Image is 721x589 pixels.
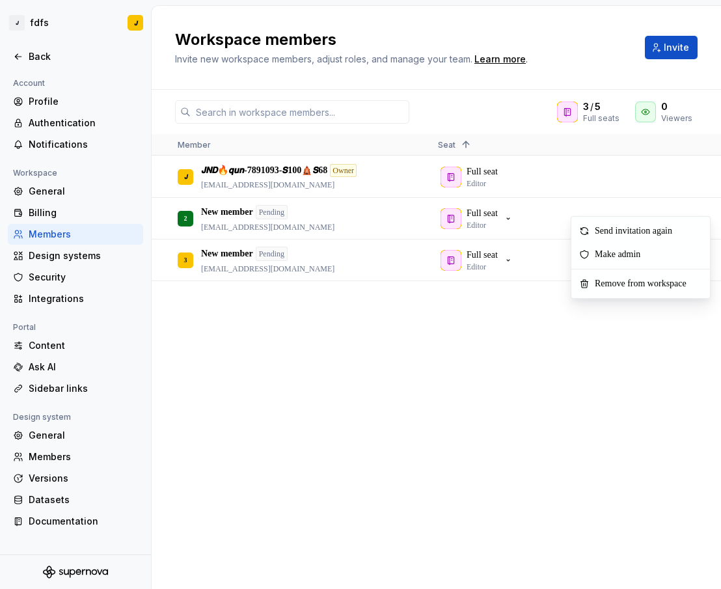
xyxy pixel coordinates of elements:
div: Viewers [661,113,692,124]
div: Owner [330,164,357,177]
div: General [29,185,138,198]
a: Versions [8,468,143,489]
span: 0 [661,100,668,113]
svg: Supernova Logo [43,566,108,579]
div: Documentation [29,515,138,528]
div: 3 [184,247,187,273]
div: 𝙅 [184,164,187,189]
span: . [472,55,528,64]
div: Content [29,339,138,352]
div: / [583,100,619,113]
p: Editor [467,262,486,272]
input: Search in workspace members... [191,100,409,124]
div: Design system [8,409,76,425]
a: Back [8,46,143,67]
span: Send invitation again [590,219,683,243]
span: Make admin [590,243,651,266]
div: Members [29,228,138,241]
div: 2 [184,206,187,231]
p: Editor [467,220,486,230]
span: 5 [595,100,601,113]
span: Invite new workspace members, adjust roles, and manage your team. [175,53,472,64]
a: Content [8,335,143,356]
div: Full seats [583,113,619,124]
div: 𝙅 [134,18,137,28]
div: General [29,429,138,442]
a: General [8,425,143,446]
div: 𝙅 [9,15,25,31]
div: Datasets [29,493,138,506]
div: Profile [29,95,138,108]
div: Context Menu [571,216,711,299]
span: Invite [664,41,689,54]
span: Remove from workspace [590,272,697,295]
div: Security [29,271,138,284]
div: Pending [256,205,288,219]
div: Notifications [29,138,138,151]
div: Design systems [29,249,138,262]
a: Learn more [474,53,526,66]
h2: Workspace members [175,29,528,50]
a: Profile [8,91,143,112]
p: New member [201,206,253,219]
a: Members [8,446,143,467]
button: Full seatEditor [438,206,519,232]
a: Authentication [8,113,143,133]
p: 𝙅𝙉𝘿🔥𝙦𝙪𝙣-7891093-𝙎100🛕𝙎68 [201,164,327,177]
div: Pending [256,247,288,261]
div: Authentication [29,116,138,130]
a: Datasets [8,489,143,510]
div: Billing [29,206,138,219]
div: Ask AI [29,361,138,374]
a: Design systems [8,245,143,266]
p: [EMAIL_ADDRESS][DOMAIN_NAME] [201,180,375,190]
span: 3 [583,100,589,113]
span: Member [178,140,211,150]
a: Documentation [8,511,143,532]
div: Back [29,50,138,63]
p: New member [201,247,253,260]
p: [EMAIL_ADDRESS][DOMAIN_NAME] [201,222,334,232]
a: Notifications [8,134,143,155]
button: Full seatEditor [438,247,519,273]
a: Billing [8,202,143,223]
p: Full seat [467,249,498,262]
button: Invite [645,36,698,59]
div: Sidebar links [29,382,138,395]
a: Ask AI [8,357,143,377]
div: Account [8,75,50,91]
div: fdfs [30,16,49,29]
div: Workspace [8,165,62,181]
a: Security [8,267,143,288]
div: Portal [8,320,41,335]
div: Members [29,450,138,463]
p: [EMAIL_ADDRESS][DOMAIN_NAME] [201,264,334,274]
div: Versions [29,472,138,485]
button: 𝙅fdfs𝙅 [3,8,148,37]
div: Integrations [29,292,138,305]
span: Seat [438,140,456,150]
a: Integrations [8,288,143,309]
p: Full seat [467,207,498,220]
a: General [8,181,143,202]
a: Sidebar links [8,378,143,399]
a: Members [8,224,143,245]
